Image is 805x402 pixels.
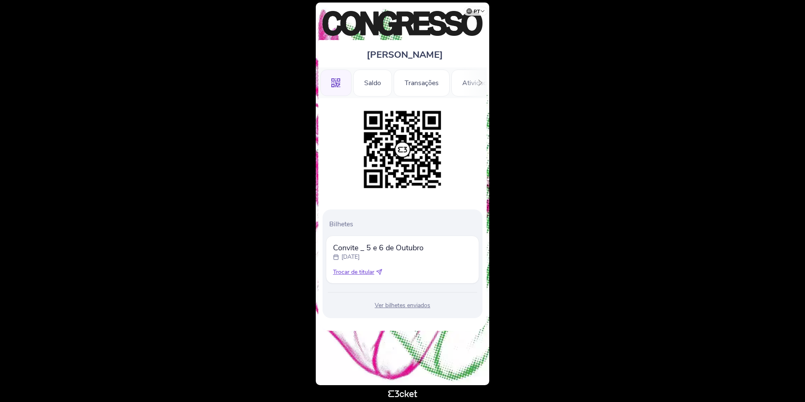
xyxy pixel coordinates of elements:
[353,70,392,96] div: Saldo
[333,268,374,276] span: Trocar de titular
[451,70,505,96] div: Atividades
[353,78,392,87] a: Saldo
[326,301,479,310] div: Ver bilhetes enviados
[333,243,424,253] span: Convite _ 5 e 6 de Outubro
[341,253,360,261] p: [DATE]
[367,48,443,61] span: [PERSON_NAME]
[451,78,505,87] a: Atividades
[360,107,445,193] img: fce28833747c4a30835c4326001da135.png
[329,220,479,229] p: Bilhetes
[394,78,450,87] a: Transações
[323,11,482,36] img: Congresso de Cozinha
[394,70,450,96] div: Transações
